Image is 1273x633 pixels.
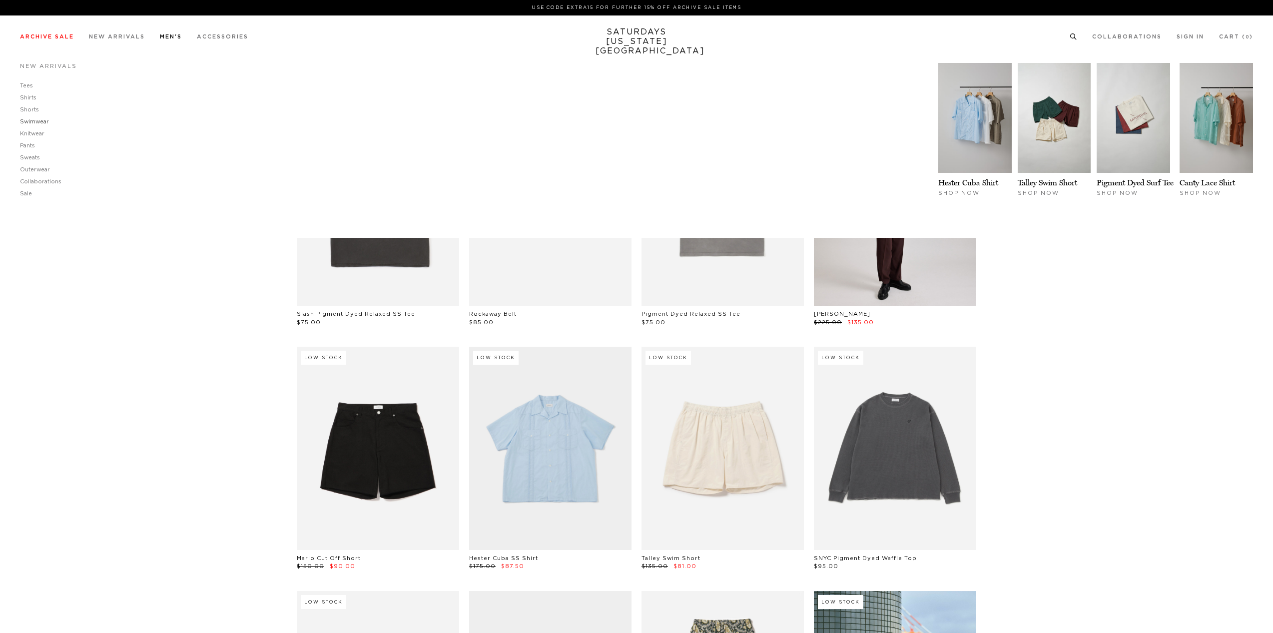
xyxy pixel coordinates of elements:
[1180,178,1235,187] a: Canty Lace Shirt
[1177,34,1204,39] a: Sign In
[596,27,678,56] a: SATURDAYS[US_STATE][GEOGRAPHIC_DATA]
[24,4,1249,11] p: Use Code EXTRA15 for Further 15% Off Archive Sale Items
[20,63,77,69] a: New Arrivals
[814,556,917,561] a: SNYC Pigment Dyed Waffle Top
[297,311,415,317] a: Slash Pigment Dyed Relaxed SS Tee
[301,351,346,365] div: Low Stock
[938,178,998,187] a: Hester Cuba Shirt
[20,131,44,136] a: Knitwear
[469,556,538,561] a: Hester Cuba SS Shirt
[20,107,39,112] a: Shorts
[297,564,324,569] span: $150.00
[814,320,842,325] span: $225.00
[673,564,696,569] span: $81.00
[20,179,61,184] a: Collaborations
[847,320,874,325] span: $135.00
[20,191,32,196] a: Sale
[297,556,361,561] a: Mario Cut Off Short
[20,119,49,124] a: Swimwear
[1018,178,1077,187] a: Talley Swim Short
[501,564,524,569] span: $87.50
[1246,35,1250,39] small: 0
[814,311,870,317] a: [PERSON_NAME]
[297,320,321,325] span: $75.00
[20,34,74,39] a: Archive Sale
[641,320,665,325] span: $75.00
[469,564,496,569] span: $175.00
[1219,34,1253,39] a: Cart (0)
[197,34,248,39] a: Accessories
[469,311,517,317] a: Rockaway Belt
[20,95,36,100] a: Shirts
[473,351,519,365] div: Low Stock
[301,595,346,609] div: Low Stock
[1092,34,1162,39] a: Collaborations
[20,143,35,148] a: Pants
[20,155,40,160] a: Sweats
[641,311,740,317] a: Pigment Dyed Relaxed SS Tee
[20,83,33,88] a: Tees
[641,564,668,569] span: $135.00
[1097,178,1174,187] a: Pigment Dyed Surf Tee
[818,351,863,365] div: Low Stock
[818,595,863,609] div: Low Stock
[160,34,182,39] a: Men's
[645,351,691,365] div: Low Stock
[814,564,838,569] span: $95.00
[89,34,145,39] a: New Arrivals
[641,556,700,561] a: Talley Swim Short
[330,564,355,569] span: $90.00
[20,167,50,172] a: Outerwear
[469,320,494,325] span: $85.00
